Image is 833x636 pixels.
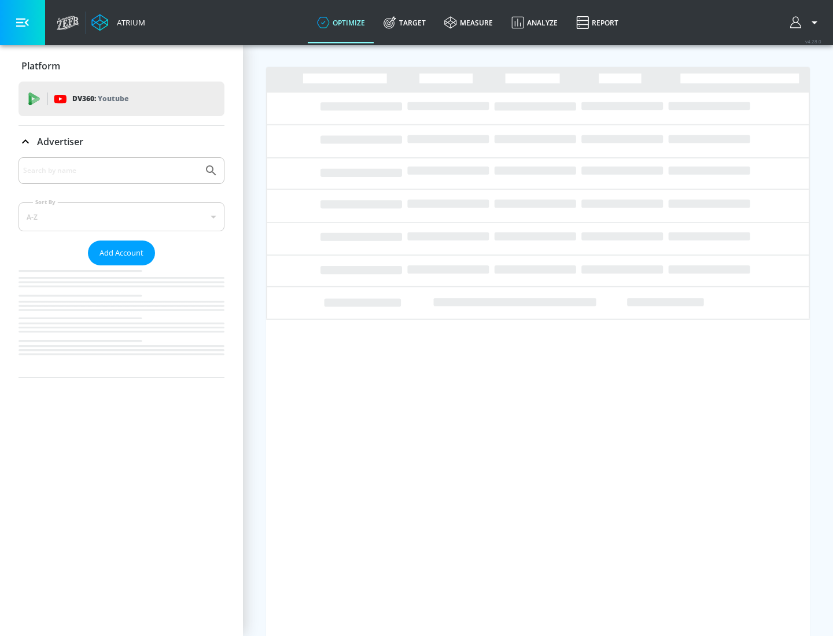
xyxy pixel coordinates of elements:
a: optimize [308,2,374,43]
input: Search by name [23,163,198,178]
div: Advertiser [19,125,224,158]
span: Add Account [99,246,143,260]
a: Analyze [502,2,567,43]
p: DV360: [72,93,128,105]
a: Report [567,2,628,43]
div: A-Z [19,202,224,231]
nav: list of Advertiser [19,265,224,378]
div: Atrium [112,17,145,28]
button: Add Account [88,241,155,265]
div: DV360: Youtube [19,82,224,116]
a: Atrium [91,14,145,31]
div: Platform [19,50,224,82]
a: measure [435,2,502,43]
p: Advertiser [37,135,83,148]
p: Youtube [98,93,128,105]
label: Sort By [33,198,58,206]
span: v 4.28.0 [805,38,821,45]
a: Target [374,2,435,43]
div: Advertiser [19,157,224,378]
p: Platform [21,60,60,72]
